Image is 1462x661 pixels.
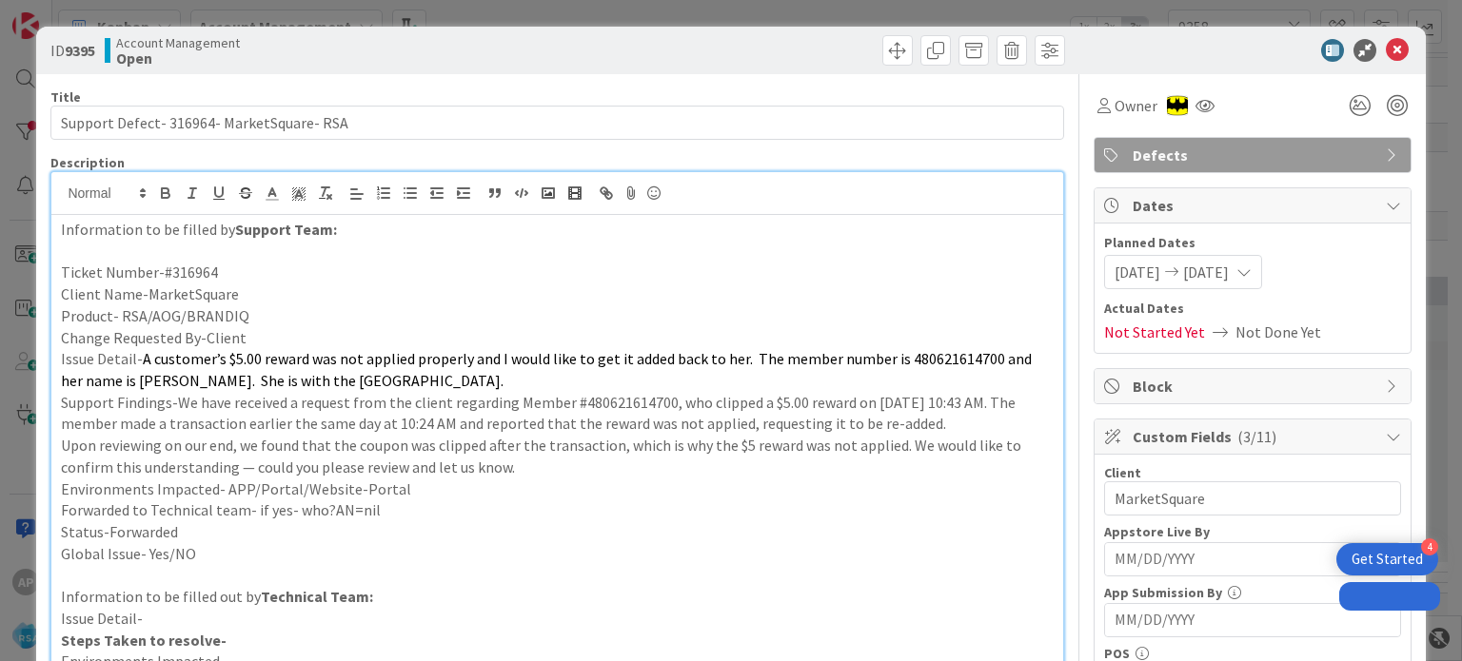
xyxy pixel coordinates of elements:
[61,586,1053,608] p: Information to be filled out by
[61,327,1053,349] p: Change Requested By-Client
[61,262,1053,283] p: Ticket Number-#316964
[61,348,1053,391] p: Issue Detail-
[1183,261,1229,283] span: [DATE]
[65,41,95,60] b: 9395
[61,305,1053,327] p: Product- RSA/AOG/BRANDIQ
[1237,427,1276,446] span: ( 3/11 )
[1115,604,1391,636] input: MM/DD/YYYY
[61,435,1053,477] p: Upon reviewing on our end, we found that the coupon was clipped after the transaction, which is w...
[1104,299,1401,319] span: Actual Dates
[50,106,1063,140] input: type card name here...
[1104,525,1401,538] div: Appstore Live By
[1104,586,1401,599] div: App Submission By
[1104,464,1141,481] label: Client
[1352,550,1423,569] div: Get Started
[61,219,1053,241] p: Information to be filled by
[235,220,337,239] strong: Support Team:
[61,478,1053,500] p: Environments Impacted- APP/Portal/Website-Portal
[50,88,81,106] label: Title
[61,543,1053,565] p: Global Issue- Yes/NO
[1104,233,1401,253] span: Planned Dates
[1133,425,1376,448] span: Custom Fields
[1133,194,1376,217] span: Dates
[1235,321,1321,343] span: Not Done Yet
[1104,647,1401,660] div: POS
[1104,321,1205,343] span: Not Started Yet
[261,587,373,606] strong: Technical Team:
[61,499,1053,521] p: Forwarded to Technical team- if yes- who?AN=nil
[61,608,1053,630] p: Issue Detail-
[61,392,1053,435] p: Support Findings-We have received a request from the client regarding Member #480621614700, who c...
[61,631,227,650] strong: Steps Taken to resolve-
[1115,261,1160,283] span: [DATE]
[116,50,240,66] b: Open
[61,521,1053,543] p: Status-Forwarded
[1133,144,1376,166] span: Defects
[61,283,1053,305] p: Client Name-MarketSquare
[1115,94,1157,117] span: Owner
[1336,543,1438,575] div: Open Get Started checklist, remaining modules: 4
[1421,538,1438,555] div: 4
[1167,95,1188,116] img: AC
[1115,543,1391,575] input: MM/DD/YYYY
[50,39,95,62] span: ID
[116,35,240,50] span: Account Management
[50,154,125,171] span: Description
[61,349,1035,390] span: A customer’s $5.00 reward was not applied properly and I would like to get it added back to her. ...
[1133,375,1376,398] span: Block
